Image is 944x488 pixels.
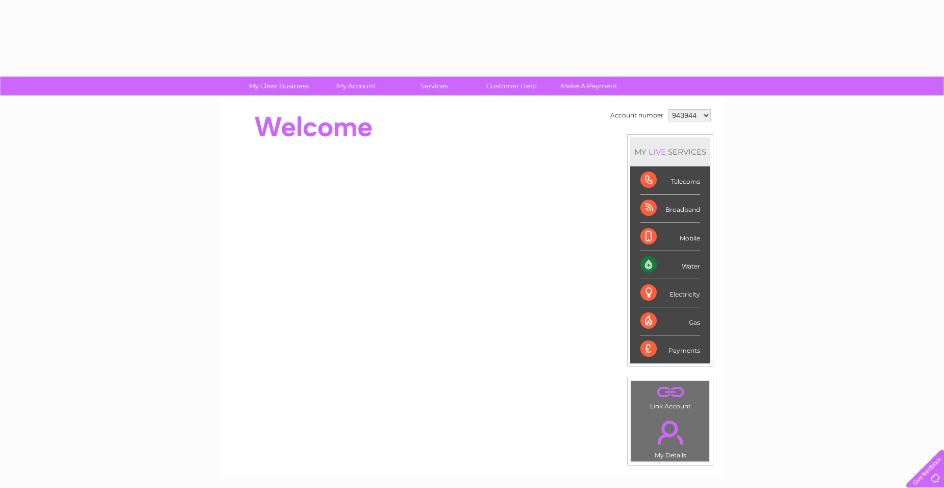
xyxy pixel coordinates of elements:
[314,77,399,95] a: My Account
[640,279,700,307] div: Electricity
[640,251,700,279] div: Water
[640,194,700,223] div: Broadband
[647,147,668,157] div: LIVE
[631,380,710,412] td: Link Account
[237,77,321,95] a: My Clear Business
[640,166,700,194] div: Telecoms
[640,223,700,251] div: Mobile
[392,77,476,95] a: Services
[640,307,700,335] div: Gas
[634,414,707,450] a: .
[469,77,554,95] a: Customer Help
[547,77,631,95] a: Make A Payment
[634,383,707,401] a: .
[630,137,710,166] div: MY SERVICES
[640,335,700,363] div: Payments
[608,107,666,124] td: Account number
[631,412,710,462] td: My Details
